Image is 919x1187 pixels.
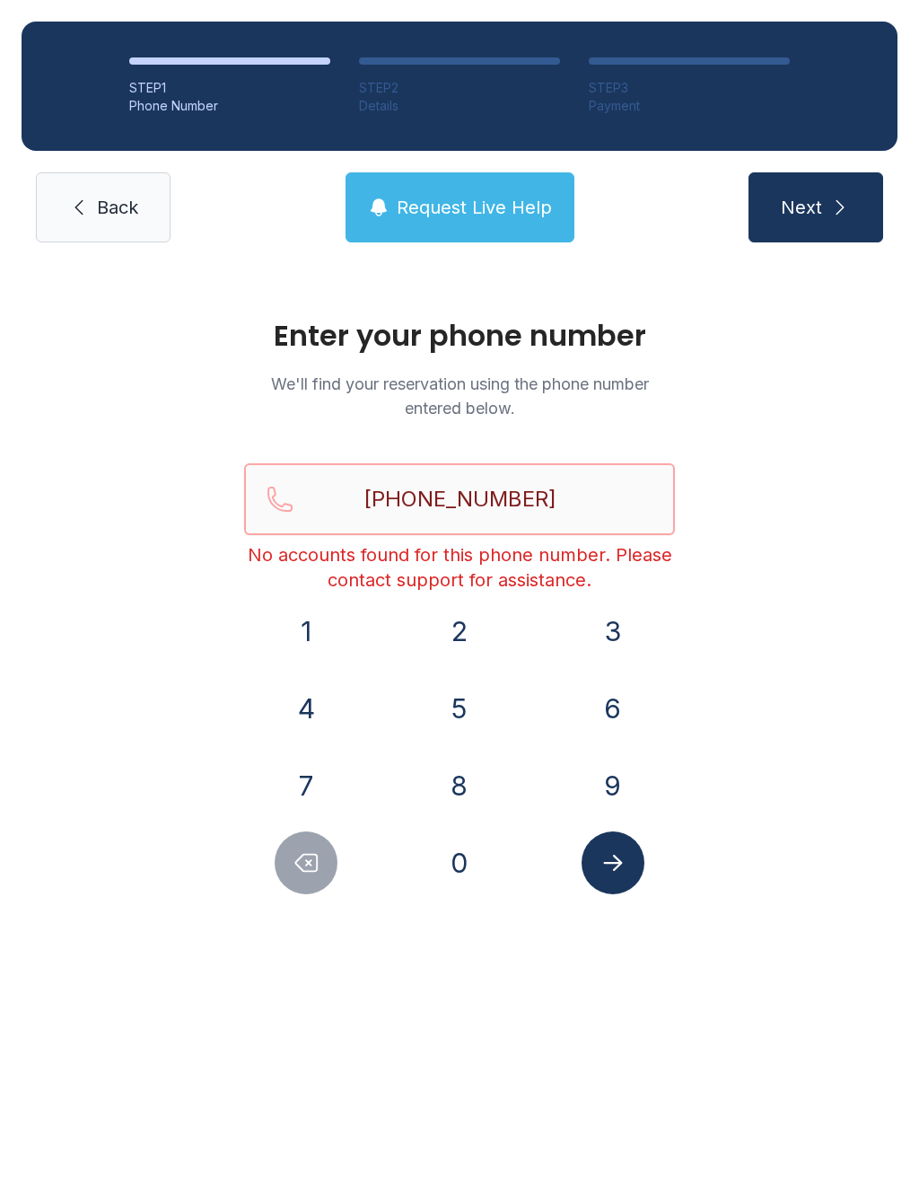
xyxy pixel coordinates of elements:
[129,79,330,97] div: STEP 1
[244,372,675,420] p: We'll find your reservation using the phone number entered below.
[397,195,552,220] span: Request Live Help
[359,97,560,115] div: Details
[428,831,491,894] button: 0
[589,79,790,97] div: STEP 3
[428,600,491,663] button: 2
[275,754,337,817] button: 7
[129,97,330,115] div: Phone Number
[582,600,644,663] button: 3
[428,754,491,817] button: 8
[275,677,337,740] button: 4
[97,195,138,220] span: Back
[589,97,790,115] div: Payment
[359,79,560,97] div: STEP 2
[582,831,644,894] button: Submit lookup form
[582,754,644,817] button: 9
[244,542,675,593] div: No accounts found for this phone number. Please contact support for assistance.
[244,463,675,535] input: Reservation phone number
[244,321,675,350] h1: Enter your phone number
[275,831,337,894] button: Delete number
[428,677,491,740] button: 5
[582,677,644,740] button: 6
[275,600,337,663] button: 1
[781,195,822,220] span: Next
